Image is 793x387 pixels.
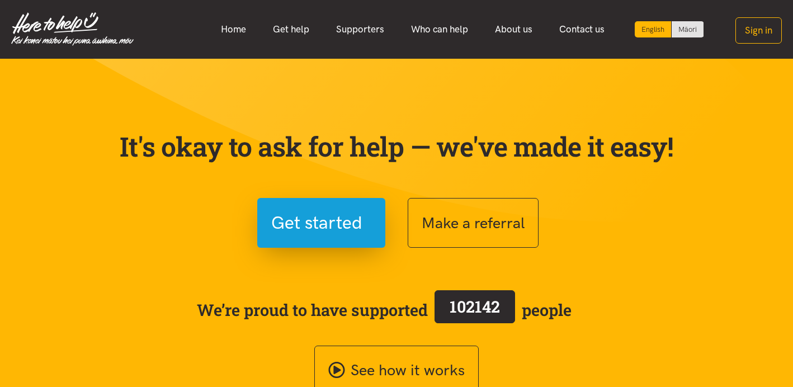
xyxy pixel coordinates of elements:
[11,12,134,46] img: Home
[398,17,482,41] a: Who can help
[482,17,546,41] a: About us
[271,209,362,237] span: Get started
[323,17,398,41] a: Supporters
[735,17,782,44] button: Sign in
[450,296,500,317] span: 102142
[117,130,676,163] p: It's okay to ask for help — we've made it easy!
[257,198,385,248] button: Get started
[259,17,323,41] a: Get help
[197,288,572,332] span: We’re proud to have supported people
[635,21,672,37] div: Current language
[546,17,618,41] a: Contact us
[672,21,704,37] a: Switch to Te Reo Māori
[428,288,522,332] a: 102142
[635,21,704,37] div: Language toggle
[408,198,539,248] button: Make a referral
[207,17,259,41] a: Home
